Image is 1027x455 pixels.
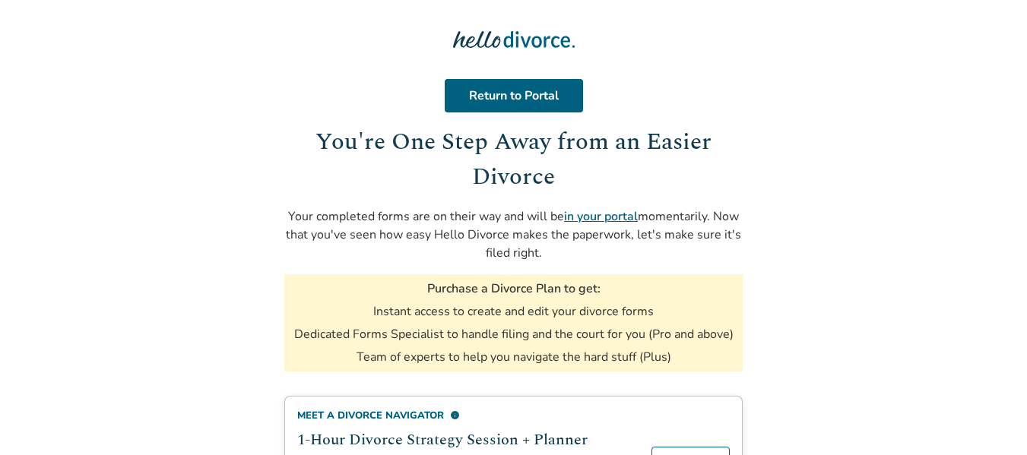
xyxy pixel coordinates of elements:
[297,409,633,422] div: Meet a divorce navigator
[450,410,460,420] span: info
[357,349,671,365] li: Team of experts to help you navigate the hard stuff (Plus)
[373,303,654,320] li: Instant access to create and edit your divorce forms
[453,24,575,55] img: Hello Divorce Logo
[297,428,633,451] h2: 1-Hour Divorce Strategy Session + Planner
[284,207,743,262] p: Your completed forms are on their way and will be momentarily. Now that you've seen how easy Hell...
[564,208,638,225] a: in your portal
[445,79,583,112] a: Return to Portal
[294,326,734,343] li: Dedicated Forms Specialist to handle filing and the court for you (Pro and above)
[284,125,743,195] h1: You're One Step Away from an Easier Divorce
[427,280,601,297] h3: Purchase a Divorce Plan to get:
